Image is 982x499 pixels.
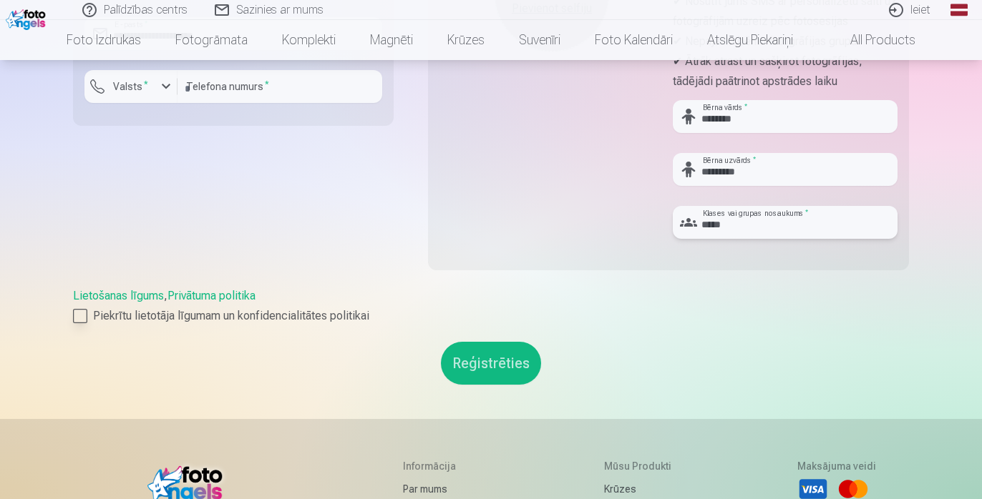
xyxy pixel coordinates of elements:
[6,6,49,30] img: /fa1
[403,479,486,499] a: Par mums
[73,289,164,302] a: Lietošanas līgums
[107,79,154,94] label: Valsts
[810,20,933,60] a: All products
[167,289,256,302] a: Privātuma politika
[403,459,486,473] h5: Informācija
[690,20,810,60] a: Atslēgu piekariņi
[604,479,679,499] a: Krūzes
[430,20,502,60] a: Krūzes
[604,459,679,473] h5: Mūsu produkti
[84,70,178,103] button: Valsts*
[441,342,541,385] button: Reģistrēties
[502,20,578,60] a: Suvenīri
[49,20,158,60] a: Foto izdrukas
[265,20,353,60] a: Komplekti
[158,20,265,60] a: Fotogrāmata
[797,459,876,473] h5: Maksājuma veidi
[73,287,909,325] div: ,
[673,51,898,92] p: ✔ Ātrāk atrast un sašķirot fotogrāfijas, tādējādi paātrinot apstrādes laiku
[353,20,430,60] a: Magnēti
[578,20,690,60] a: Foto kalendāri
[73,307,909,325] label: Piekrītu lietotāja līgumam un konfidencialitātes politikai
